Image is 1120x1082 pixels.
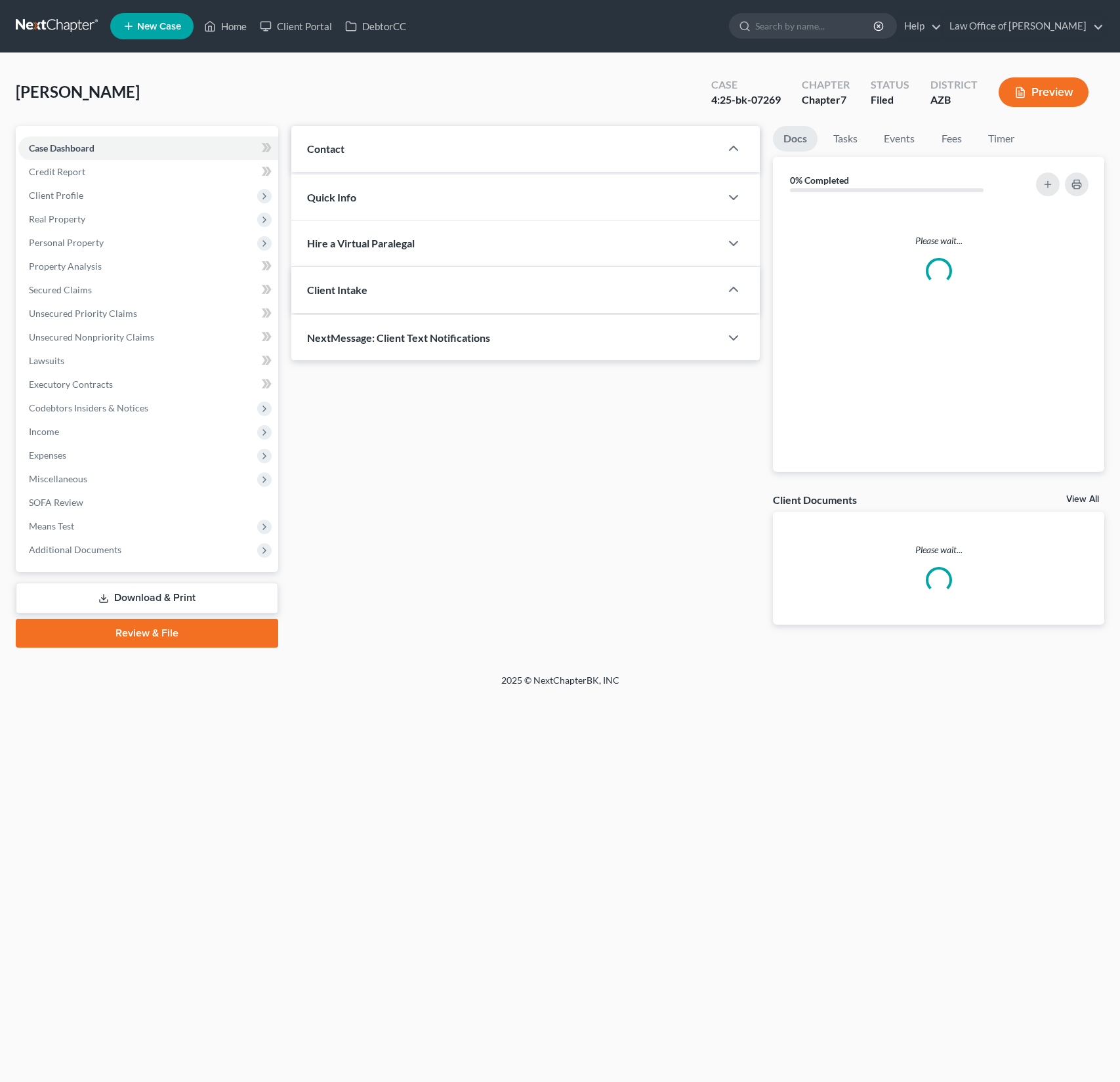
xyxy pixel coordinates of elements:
div: Chapter [802,93,850,108]
span: Hire a Virtual Paralegal [307,237,415,249]
a: Executory Contracts [18,373,278,396]
span: Unsecured Priority Claims [29,308,137,319]
div: AZB [930,93,978,108]
span: Contact [307,142,344,155]
span: Expenses [29,449,66,461]
div: District [930,77,978,93]
span: Additional Documents [29,544,121,555]
div: Case [711,77,781,93]
a: Lawsuits [18,349,278,373]
span: Lawsuits [29,355,64,366]
div: Status [871,77,909,93]
a: Client Portal [253,14,339,38]
a: Law Office of [PERSON_NAME] [943,14,1104,38]
span: Property Analysis [29,260,102,272]
span: Codebtors Insiders & Notices [29,402,148,413]
a: Timer [978,126,1025,152]
span: Executory Contracts [29,379,113,390]
span: Client Intake [307,283,367,296]
div: Client Documents [773,493,857,507]
strong: 0% Completed [790,175,849,186]
span: Credit Report [29,166,85,177]
a: Property Analysis [18,255,278,278]
a: Unsecured Priority Claims [18,302,278,325]
div: 2025 © NextChapterBK, INC [186,674,934,697]
span: Unsecured Nonpriority Claims [29,331,154,343]
a: SOFA Review [18,491,278,514]
a: Tasks [823,126,868,152]
span: Secured Claims [29,284,92,295]
span: SOFA Review [29,497,83,508]
span: Income [29,426,59,437]
p: Please wait... [783,234,1094,247]
a: Help [898,14,942,38]
a: Case Dashboard [18,136,278,160]
span: New Case [137,22,181,31]
span: Personal Property [29,237,104,248]
a: Docs [773,126,818,152]
a: View All [1066,495,1099,504]
a: Review & File [16,619,278,648]
span: Quick Info [307,191,356,203]
a: DebtorCC [339,14,413,38]
div: Filed [871,93,909,108]
span: Means Test [29,520,74,531]
button: Preview [999,77,1089,107]
div: Chapter [802,77,850,93]
a: Unsecured Nonpriority Claims [18,325,278,349]
span: NextMessage: Client Text Notifications [307,331,490,344]
a: Fees [930,126,972,152]
a: Events [873,126,925,152]
a: Credit Report [18,160,278,184]
span: [PERSON_NAME] [16,82,140,101]
a: Home [197,14,253,38]
span: Case Dashboard [29,142,94,154]
input: Search by name... [755,14,875,38]
p: Please wait... [773,543,1104,556]
span: Client Profile [29,190,83,201]
div: 4:25-bk-07269 [711,93,781,108]
a: Secured Claims [18,278,278,302]
span: 7 [840,93,846,106]
a: Download & Print [16,583,278,614]
span: Real Property [29,213,85,224]
span: Miscellaneous [29,473,87,484]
